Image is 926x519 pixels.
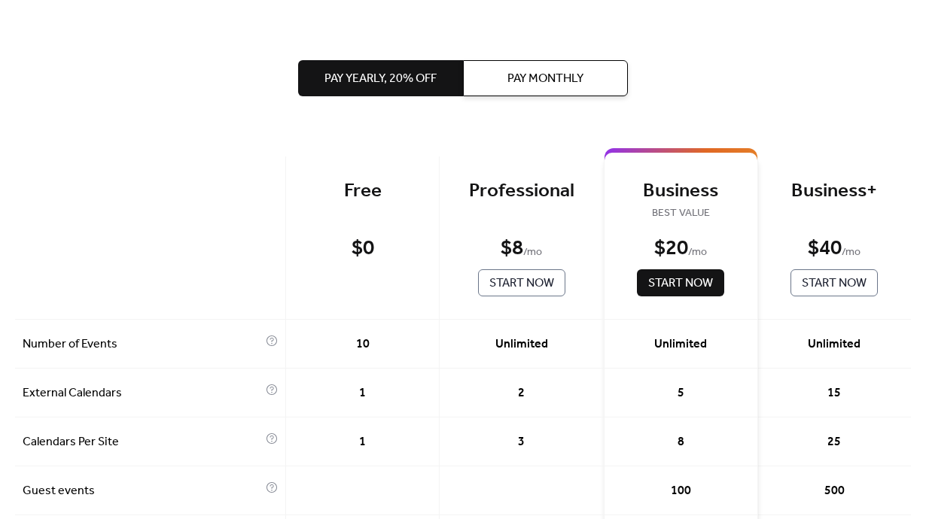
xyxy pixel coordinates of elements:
[478,269,565,296] button: Start Now
[501,235,523,262] div: $ 8
[824,482,845,500] span: 500
[518,384,525,402] span: 2
[654,335,707,354] span: Unlimited
[671,482,691,500] span: 100
[352,235,374,262] div: $ 0
[356,335,370,354] span: 10
[637,269,724,296] button: Start Now
[23,384,262,402] span: External Calendars
[359,433,366,451] span: 1
[518,433,525,451] span: 3
[678,433,684,451] span: 8
[463,60,628,96] button: Pay Monthly
[489,275,554,293] span: Start Now
[808,235,842,262] div: $ 40
[309,179,416,204] div: Free
[688,244,707,262] span: / mo
[781,179,888,204] div: Business+
[324,70,437,88] span: Pay Yearly, 20% off
[627,179,735,204] div: Business
[827,433,841,451] span: 25
[827,384,841,402] span: 15
[507,70,583,88] span: Pay Monthly
[462,179,580,204] div: Professional
[523,244,542,262] span: / mo
[23,433,262,451] span: Calendars Per Site
[842,244,861,262] span: / mo
[298,60,463,96] button: Pay Yearly, 20% off
[23,482,262,500] span: Guest events
[678,384,684,402] span: 5
[627,205,735,223] span: BEST VALUE
[654,235,688,262] div: $ 20
[495,335,548,354] span: Unlimited
[802,275,867,293] span: Start Now
[790,269,878,296] button: Start Now
[808,335,861,354] span: Unlimited
[359,384,366,402] span: 1
[648,275,713,293] span: Start Now
[23,335,262,354] span: Number of Events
